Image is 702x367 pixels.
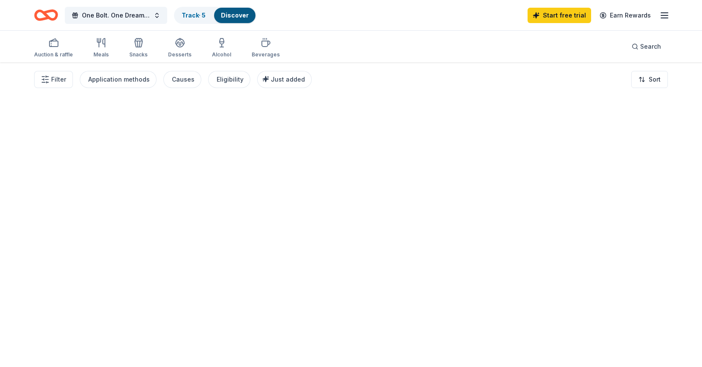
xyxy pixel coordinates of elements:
[80,71,157,88] button: Application methods
[172,74,194,85] div: Causes
[168,34,191,62] button: Desserts
[212,34,231,62] button: Alcohol
[65,7,167,24] button: One Bolt. One Dream. [GEOGRAPHIC_DATA] [GEOGRAPHIC_DATA]
[93,34,109,62] button: Meals
[631,71,668,88] button: Sort
[174,7,256,24] button: Track· 5Discover
[34,51,73,58] div: Auction & raffle
[625,38,668,55] button: Search
[257,71,312,88] button: Just added
[640,41,661,52] span: Search
[212,51,231,58] div: Alcohol
[34,71,73,88] button: Filter
[168,51,191,58] div: Desserts
[649,74,661,85] span: Sort
[82,10,150,21] span: One Bolt. One Dream. [GEOGRAPHIC_DATA] [GEOGRAPHIC_DATA]
[88,74,150,85] div: Application methods
[129,51,148,58] div: Snacks
[34,5,58,25] a: Home
[129,34,148,62] button: Snacks
[208,71,250,88] button: Eligibility
[34,34,73,62] button: Auction & raffle
[51,74,66,85] span: Filter
[163,71,201,88] button: Causes
[217,74,244,85] div: Eligibility
[221,12,249,19] a: Discover
[252,51,280,58] div: Beverages
[93,51,109,58] div: Meals
[252,34,280,62] button: Beverages
[595,8,656,23] a: Earn Rewards
[182,12,206,19] a: Track· 5
[528,8,591,23] a: Start free trial
[271,76,305,83] span: Just added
